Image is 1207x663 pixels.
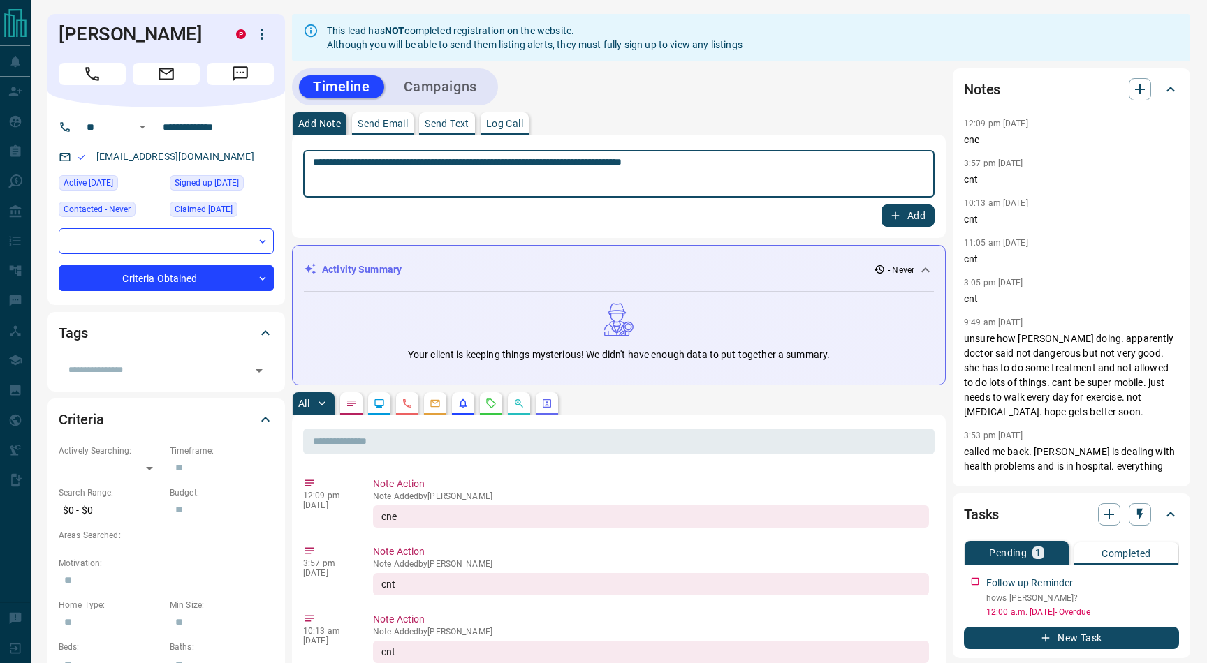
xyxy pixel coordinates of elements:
[986,606,1179,618] p: 12:00 a.m. [DATE] - Overdue
[207,63,274,85] span: Message
[964,252,1179,267] p: cnt
[964,158,1023,168] p: 3:57 pm [DATE]
[986,592,1179,604] p: hows [PERSON_NAME]?
[964,331,1179,419] p: unsure how [PERSON_NAME] doing. apparently doctor said not dangerous but not very good. she has t...
[59,23,215,45] h1: [PERSON_NAME]
[346,398,357,409] svg: Notes
[175,176,239,190] span: Signed up [DATE]
[327,18,743,57] div: This lead has completed registration on the website. Although you will be able to send them listi...
[59,175,163,195] div: Sat Nov 11 2023
[964,627,1179,649] button: New Task
[964,198,1028,208] p: 10:13 am [DATE]
[1102,549,1151,558] p: Completed
[373,505,929,528] div: cne
[373,612,929,627] p: Note Action
[373,477,929,491] p: Note Action
[170,175,274,195] div: Sat Nov 11 2023
[59,529,274,542] p: Areas Searched:
[373,491,929,501] p: Note Added by [PERSON_NAME]
[236,29,246,39] div: property.ca
[964,431,1023,440] p: 3:53 pm [DATE]
[59,265,274,291] div: Criteria Obtained
[964,503,999,526] h2: Tasks
[64,202,131,216] span: Contacted - Never
[358,119,408,128] p: Send Email
[964,212,1179,227] p: cnt
[888,264,914,276] p: - Never
[303,636,352,646] p: [DATE]
[882,204,935,227] button: Add
[964,292,1179,306] p: cnt
[303,558,352,568] p: 3:57 pm
[373,559,929,569] p: Note Added by [PERSON_NAME]
[390,75,491,98] button: Campaigns
[964,238,1028,248] p: 11:05 am [DATE]
[373,641,929,663] div: cnt
[133,63,200,85] span: Email
[322,262,402,277] p: Activity Summary
[989,548,1027,558] p: Pending
[134,119,151,135] button: Open
[373,627,929,636] p: Note Added by [PERSON_NAME]
[964,78,1000,100] h2: Notes
[485,398,497,409] svg: Requests
[964,278,1023,288] p: 3:05 pm [DATE]
[59,486,163,499] p: Search Range:
[374,398,385,409] svg: Lead Browsing Activity
[1035,548,1041,558] p: 1
[964,498,1179,531] div: Tasks
[170,445,274,457] p: Timeframe:
[986,576,1073,590] p: Follow up Reminder
[59,316,274,350] div: Tags
[513,398,525,409] svg: Opportunities
[249,361,269,380] button: Open
[964,119,1028,128] p: 12:09 pm [DATE]
[59,322,87,344] h2: Tags
[964,445,1179,503] p: called me back. [PERSON_NAME] is dealing with health problems and is in hospital. everything taki...
[59,403,274,436] div: Criteria
[59,557,274,569] p: Motivation:
[59,641,163,653] p: Beds:
[373,573,929,595] div: cnt
[59,63,126,85] span: Call
[303,500,352,510] p: [DATE]
[170,641,274,653] p: Baths:
[458,398,469,409] svg: Listing Alerts
[303,568,352,578] p: [DATE]
[303,491,352,500] p: 12:09 pm
[303,626,352,636] p: 10:13 am
[59,408,104,431] h2: Criteria
[59,445,163,457] p: Actively Searching:
[486,119,523,128] p: Log Call
[402,398,413,409] svg: Calls
[170,486,274,499] p: Budget:
[77,152,87,162] svg: Email Valid
[298,119,341,128] p: Add Note
[59,499,163,522] p: $0 - $0
[964,318,1023,327] p: 9:49 am [DATE]
[964,172,1179,187] p: cnt
[373,544,929,559] p: Note Action
[964,73,1179,106] div: Notes
[59,599,163,611] p: Home Type:
[299,75,384,98] button: Timeline
[430,398,441,409] svg: Emails
[96,151,254,162] a: [EMAIL_ADDRESS][DOMAIN_NAME]
[964,133,1179,147] p: cne
[175,202,233,216] span: Claimed [DATE]
[385,25,404,36] strong: NOT
[170,599,274,611] p: Min Size:
[304,257,934,283] div: Activity Summary- Never
[170,202,274,221] div: Sat Nov 11 2023
[541,398,553,409] svg: Agent Actions
[408,348,830,362] p: Your client is keeping things mysterious! We didn't have enough data to put together a summary.
[64,176,113,190] span: Active [DATE]
[425,119,469,128] p: Send Text
[298,398,309,408] p: All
